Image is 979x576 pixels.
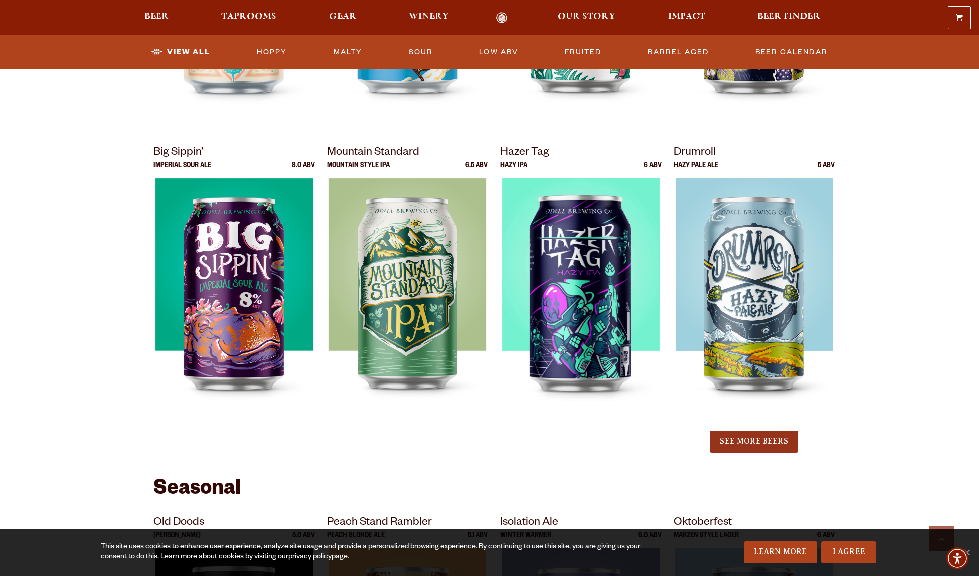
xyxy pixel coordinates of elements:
[475,41,522,64] a: Low ABV
[153,514,315,532] p: Old Doods
[327,514,488,532] p: Peach Stand Rambler
[292,162,315,178] p: 8.0 ABV
[327,162,390,178] p: Mountain Style IPA
[153,144,315,429] a: Big Sippin’ Imperial Sour Ale 8.0 ABV Big Sippin’ Big Sippin’
[558,13,615,21] span: Our Story
[215,12,283,24] a: Taprooms
[482,12,520,24] a: Odell Home
[751,41,832,64] a: Beer Calendar
[821,541,876,563] a: I Agree
[674,144,835,429] a: Drumroll Hazy Pale Ale 5 ABV Drumroll Drumroll
[153,162,211,178] p: Imperial Sour Ale
[330,41,366,64] a: Malty
[500,162,527,178] p: Hazy IPA
[551,12,622,24] a: Our Story
[253,41,291,64] a: Hoppy
[668,13,705,21] span: Impact
[153,478,826,502] h2: Seasonal
[946,547,968,569] div: Accessibility Menu
[155,178,313,429] img: Big Sippin’
[502,178,660,429] img: Hazer Tag
[147,41,214,64] a: View All
[322,12,363,24] a: Gear
[561,41,605,64] a: Fruited
[644,162,662,178] p: 6 ABV
[662,12,712,24] a: Impact
[327,144,488,162] p: Mountain Standard
[710,431,798,453] button: See More Beers
[465,162,488,178] p: 6.5 ABV
[500,514,662,532] p: Isolation Ale
[144,13,169,21] span: Beer
[500,144,662,429] a: Hazer Tag Hazy IPA 6 ABV Hazer Tag Hazer Tag
[674,514,835,532] p: Oktoberfest
[153,144,315,162] p: Big Sippin’
[644,41,713,64] a: Barrel Aged
[674,144,835,162] p: Drumroll
[751,12,827,24] a: Beer Finder
[744,541,818,563] a: Learn More
[405,41,437,64] a: Sour
[101,542,658,562] div: This site uses cookies to enhance user experience, analyze site usage and provide a personalized ...
[402,12,455,24] a: Winery
[221,13,276,21] span: Taprooms
[818,162,835,178] p: 5 ABV
[409,13,449,21] span: Winery
[138,12,176,24] a: Beer
[757,13,821,21] span: Beer Finder
[288,553,332,561] a: privacy policy
[929,526,954,551] a: Scroll to top
[329,13,357,21] span: Gear
[674,162,718,178] p: Hazy Pale Ale
[329,178,486,429] img: Mountain Standard
[500,144,662,162] p: Hazer Tag
[675,178,833,429] img: Drumroll
[327,144,488,429] a: Mountain Standard Mountain Style IPA 6.5 ABV Mountain Standard Mountain Standard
